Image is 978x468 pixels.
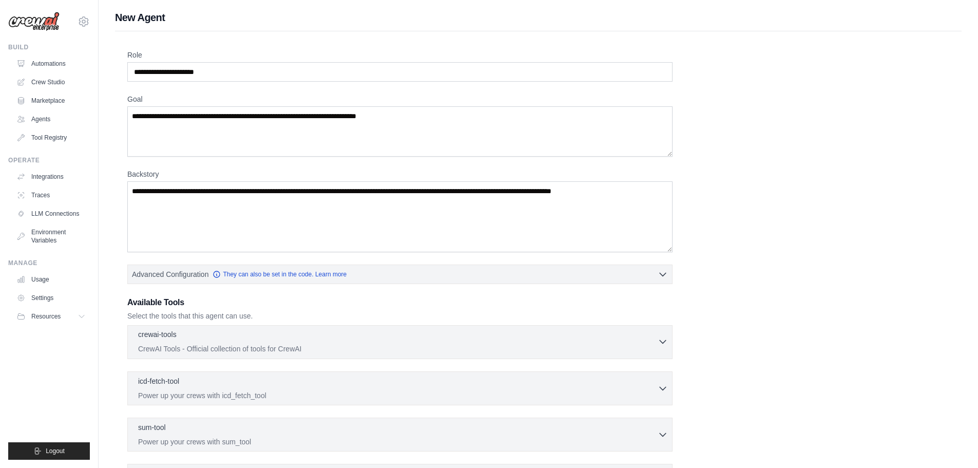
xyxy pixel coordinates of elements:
label: Backstory [127,169,673,179]
a: Environment Variables [12,224,90,249]
a: LLM Connections [12,205,90,222]
p: Power up your crews with sum_tool [138,437,658,447]
img: Logo [8,12,60,31]
span: Resources [31,312,61,321]
a: Tool Registry [12,129,90,146]
label: Goal [127,94,673,104]
p: CrewAI Tools - Official collection of tools for CrewAI [138,344,658,354]
h3: Available Tools [127,296,673,309]
a: They can also be set in the code. Learn more [213,270,347,278]
a: Crew Studio [12,74,90,90]
div: Build [8,43,90,51]
button: Resources [12,308,90,325]
label: Role [127,50,673,60]
button: Logout [8,442,90,460]
span: Logout [46,447,65,455]
p: sum-tool [138,422,166,433]
a: Usage [12,271,90,288]
p: crewai-tools [138,329,177,340]
button: sum-tool Power up your crews with sum_tool [132,422,668,447]
div: Manage [8,259,90,267]
a: Integrations [12,169,90,185]
p: Select the tools that this agent can use. [127,311,673,321]
div: Operate [8,156,90,164]
a: Settings [12,290,90,306]
button: Advanced Configuration They can also be set in the code. Learn more [128,265,672,284]
button: icd-fetch-tool Power up your crews with icd_fetch_tool [132,376,668,401]
a: Agents [12,111,90,127]
a: Marketplace [12,92,90,109]
p: Power up your crews with icd_fetch_tool [138,390,658,401]
p: icd-fetch-tool [138,376,179,386]
a: Automations [12,55,90,72]
span: Advanced Configuration [132,269,208,279]
button: crewai-tools CrewAI Tools - Official collection of tools for CrewAI [132,329,668,354]
h1: New Agent [115,10,962,25]
a: Traces [12,187,90,203]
